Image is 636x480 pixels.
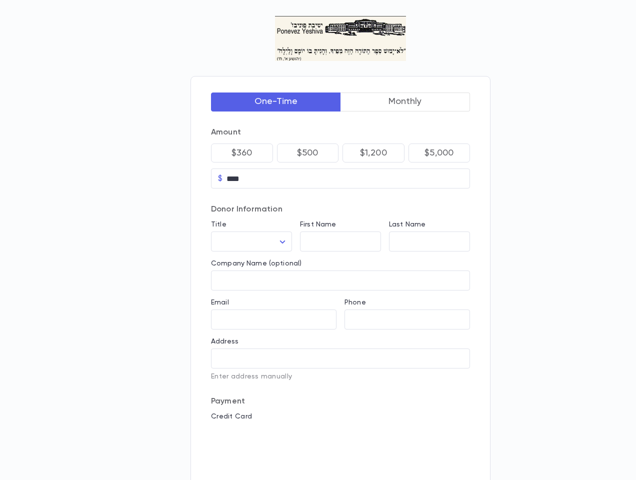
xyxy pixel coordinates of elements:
[424,148,453,158] p: $5,000
[211,337,238,345] label: Address
[211,127,470,137] p: Amount
[211,232,292,251] div: ​
[340,92,470,111] button: Monthly
[211,92,341,111] button: One-Time
[211,298,229,306] label: Email
[275,16,406,61] img: Logo
[218,173,222,183] p: $
[300,220,336,228] label: First Name
[360,148,387,158] p: $1,200
[211,220,226,228] label: Title
[211,143,273,162] button: $360
[389,220,425,228] label: Last Name
[277,143,339,162] button: $500
[408,143,470,162] button: $5,000
[211,412,470,420] p: Credit Card
[231,148,252,158] p: $360
[342,143,404,162] button: $1,200
[211,204,470,214] p: Donor Information
[211,259,301,267] label: Company Name (optional)
[344,298,366,306] label: Phone
[211,372,470,380] p: Enter address manually
[297,148,318,158] p: $500
[211,396,470,406] p: Payment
